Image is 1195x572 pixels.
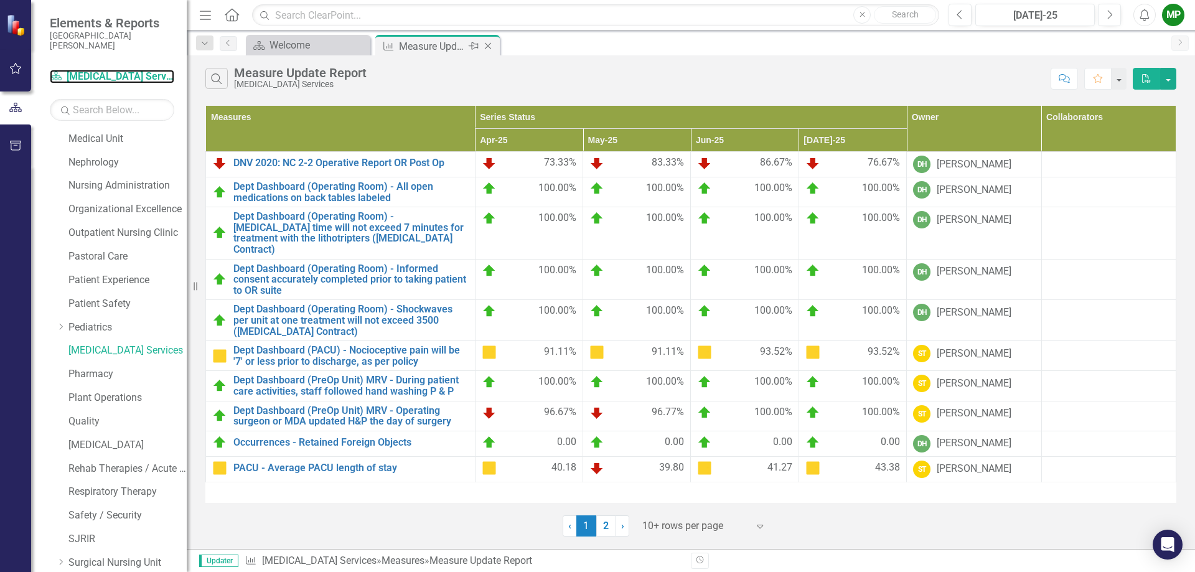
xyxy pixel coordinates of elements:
span: 73.33% [544,156,576,171]
a: Plant Operations [68,391,187,405]
td: Double-Click to Edit [583,431,691,456]
img: On Target [482,375,497,390]
span: 100.00% [754,263,792,278]
img: Below Plan [589,461,604,476]
div: DH [913,211,930,228]
img: On Target [589,263,604,278]
a: Occurrences - Retained Foreign Objects [233,437,469,448]
a: Pediatrics [68,321,187,335]
img: On Target [697,263,712,278]
a: Dept Dashboard (PreOp Unit) MRV - Operating surgeon or MDA updated H&P the day of surgery [233,405,469,427]
a: Pharmacy [68,367,187,382]
span: 100.00% [862,181,900,196]
a: Nursing Administration [68,179,187,193]
img: On Target [805,435,820,450]
div: DH [913,435,930,452]
img: Caution [697,345,712,360]
span: 100.00% [646,304,684,319]
img: On Target [212,408,227,423]
img: On Target [212,185,227,200]
span: 100.00% [646,211,684,226]
div: DH [913,263,930,281]
span: 100.00% [754,405,792,420]
span: 100.00% [862,211,900,226]
span: 100.00% [538,263,576,278]
a: Rehab Therapies / Acute Wound Care [68,462,187,476]
span: 0.00 [557,435,576,450]
a: Nephrology [68,156,187,170]
div: DH [913,156,930,173]
div: DH [913,181,930,199]
div: [PERSON_NAME] [937,157,1011,172]
span: Updater [199,555,238,567]
div: ST [913,375,930,392]
a: Dept Dashboard (Operating Room) - Informed consent accurately completed prior to taking patient t... [233,263,469,296]
td: Double-Click to Edit Right Click for Context Menu [206,259,476,300]
span: 96.77% [652,405,684,420]
a: [MEDICAL_DATA] Services [68,344,187,358]
img: On Target [805,263,820,278]
td: Double-Click to Edit Right Click for Context Menu [206,371,476,401]
img: On Target [212,378,227,393]
img: On Target [805,211,820,226]
span: 100.00% [646,181,684,196]
span: 100.00% [862,405,900,420]
span: 1 [576,515,596,537]
span: 93.52% [760,345,792,360]
button: [DATE]-25 [975,4,1095,26]
td: Double-Click to Edit [583,456,691,482]
img: On Target [482,304,497,319]
span: 100.00% [646,263,684,278]
span: 100.00% [862,263,900,278]
span: 0.00 [665,435,684,450]
a: Dept Dashboard (Operating Room) - [MEDICAL_DATA] time will not exceed 7 minutes for treatment wit... [233,211,469,255]
img: Below Plan [589,405,604,420]
img: On Target [589,211,604,226]
td: Double-Click to Edit [475,456,583,482]
td: Double-Click to Edit Right Click for Context Menu [206,456,476,482]
a: [MEDICAL_DATA] Services [262,555,377,566]
div: Open Intercom Messenger [1153,530,1183,560]
img: On Target [589,181,604,196]
img: On Target [697,435,712,450]
img: Caution [805,345,820,360]
div: MP [1162,4,1184,26]
a: Pastoral Care [68,250,187,264]
span: Elements & Reports [50,16,174,30]
img: On Target [805,405,820,420]
div: [DATE]-25 [980,8,1090,23]
span: 41.27 [767,461,792,476]
img: On Target [482,435,497,450]
td: Double-Click to Edit Right Click for Context Menu [206,207,476,259]
div: [PERSON_NAME] [937,347,1011,361]
img: On Target [482,211,497,226]
img: Below Plan [697,156,712,171]
img: On Target [212,435,227,450]
td: Double-Click to Edit [691,456,799,482]
span: 100.00% [754,211,792,226]
span: 83.33% [652,156,684,171]
img: Below Plan [589,156,604,171]
span: 91.11% [544,345,576,360]
div: [MEDICAL_DATA] Services [234,80,367,89]
img: On Target [589,435,604,450]
td: Double-Click to Edit Right Click for Context Menu [206,401,476,431]
a: Patient Experience [68,273,187,288]
a: Surgical Nursing Unit [68,556,187,570]
div: [PERSON_NAME] [937,306,1011,320]
span: 39.80 [659,461,684,476]
img: On Target [212,272,227,287]
div: » » [245,554,682,568]
a: Quality [68,415,187,429]
a: Dept Dashboard (Operating Room) - Shockwaves per unit at one treatment will not exceed 3500 ([MED... [233,304,469,337]
img: Below Plan [482,405,497,420]
a: Safety / Security [68,509,187,523]
img: On Target [482,181,497,196]
img: On Target [805,375,820,390]
td: Double-Click to Edit Right Click for Context Menu [206,152,476,177]
td: Double-Click to Edit [799,431,906,456]
a: 2 [596,515,616,537]
span: 96.67% [544,405,576,420]
a: Medical Unit [68,132,187,146]
img: Caution [212,461,227,476]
